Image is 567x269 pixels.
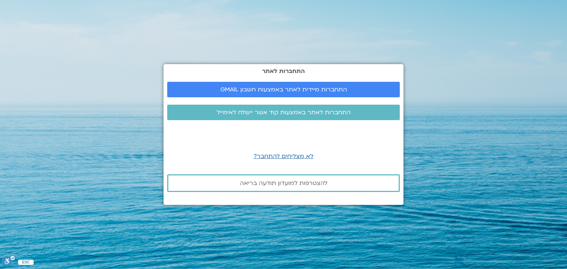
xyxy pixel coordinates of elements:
[167,68,400,74] h2: התחברות לאתר
[167,82,400,97] a: התחברות מיידית לאתר באמצעות חשבון GMAIL
[240,180,327,186] span: להצטרפות למועדון תודעה בריאה
[254,152,313,160] a: לא מצליחים להתחבר?
[167,105,400,120] a: התחברות לאתר באמצעות קוד אשר יישלח לאימייל
[217,109,351,116] span: התחברות לאתר באמצעות קוד אשר יישלח לאימייל
[220,86,347,93] span: התחברות מיידית לאתר באמצעות חשבון GMAIL
[167,174,400,192] a: להצטרפות למועדון תודעה בריאה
